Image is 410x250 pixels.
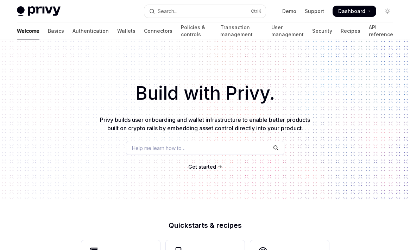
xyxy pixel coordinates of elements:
span: Help me learn how to… [132,144,185,152]
a: Welcome [17,23,39,39]
span: Dashboard [338,8,365,15]
a: Dashboard [333,6,376,17]
h1: Build with Privy. [11,80,399,107]
button: Toggle dark mode [382,6,393,17]
a: Support [305,8,324,15]
a: API reference [369,23,393,39]
span: Ctrl K [251,8,261,14]
a: Policies & controls [181,23,212,39]
a: Basics [48,23,64,39]
a: Recipes [341,23,360,39]
a: Authentication [72,23,109,39]
a: Wallets [117,23,135,39]
img: light logo [17,6,61,16]
a: User management [271,23,304,39]
a: Demo [282,8,296,15]
button: Open search [144,5,266,18]
span: Get started [188,164,216,170]
span: Privy builds user onboarding and wallet infrastructure to enable better products built on crypto ... [100,116,310,132]
a: Get started [188,163,216,170]
a: Security [312,23,332,39]
a: Transaction management [220,23,263,39]
h2: Quickstarts & recipes [81,222,329,229]
div: Search... [158,7,177,15]
a: Connectors [144,23,172,39]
